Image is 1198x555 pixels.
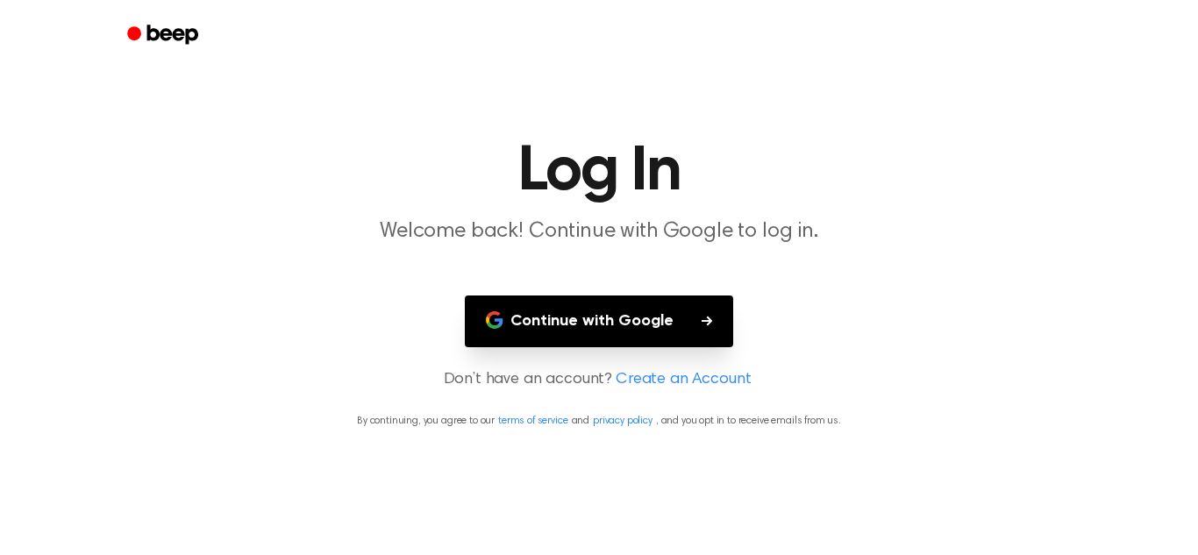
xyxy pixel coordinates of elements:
p: Welcome back! Continue with Google to log in. [262,217,936,246]
a: Beep [115,18,214,53]
p: Don’t have an account? [21,368,1177,392]
a: privacy policy [593,416,652,426]
button: Continue with Google [465,295,733,347]
a: terms of service [498,416,567,426]
a: Create an Account [616,368,751,392]
h1: Log In [150,140,1048,203]
p: By continuing, you agree to our and , and you opt in to receive emails from us. [21,413,1177,429]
